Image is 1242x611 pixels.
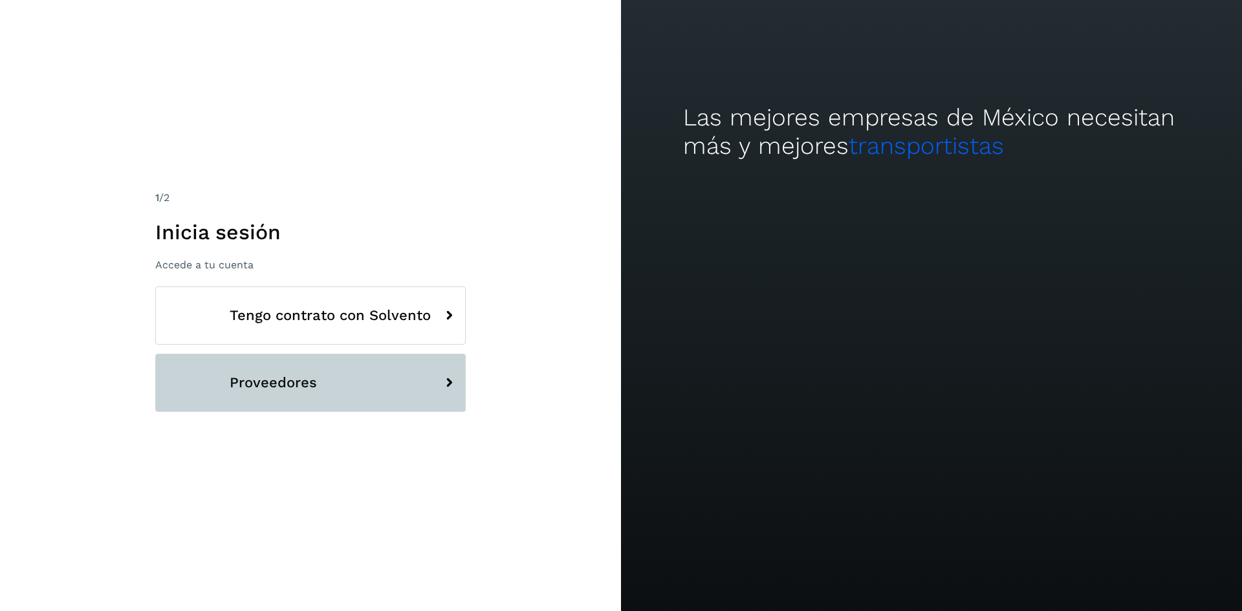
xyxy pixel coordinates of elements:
h2: Las mejores empresas de México necesitan más y mejores [683,103,1180,161]
span: 1 [155,191,159,204]
h1: Inicia sesión [155,220,466,244]
span: Proveedores [230,375,317,391]
span: transportistas [849,132,1004,160]
button: Tengo contrato con Solvento [155,286,466,345]
span: Tengo contrato con Solvento [230,308,431,323]
button: Proveedores [155,354,466,412]
p: Accede a tu cuenta [155,259,466,271]
div: /2 [155,190,466,206]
